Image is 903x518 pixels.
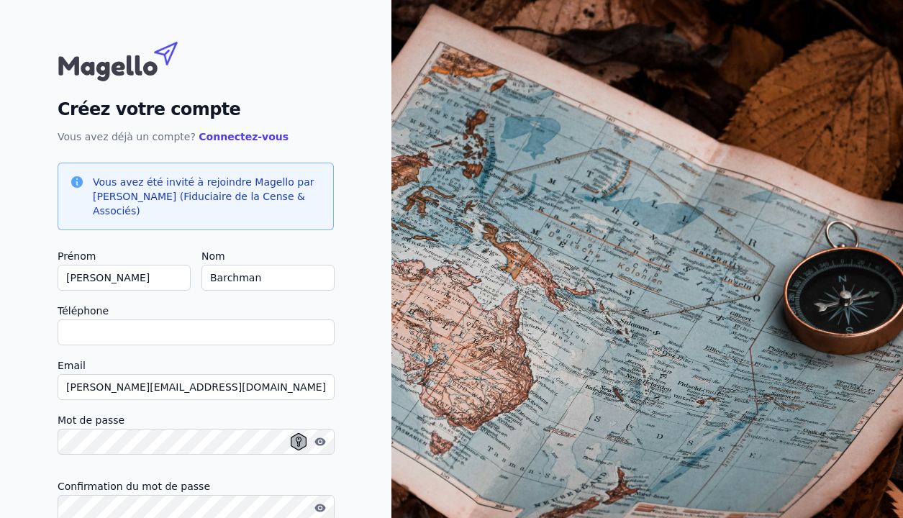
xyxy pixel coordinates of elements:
[58,96,334,122] h2: Créez votre compte
[58,302,334,319] label: Téléphone
[201,247,334,265] label: Nom
[58,478,334,495] label: Confirmation du mot de passe
[58,128,334,145] p: Vous avez déjà un compte?
[58,247,190,265] label: Prénom
[93,175,322,218] h3: Vous avez été invité à rejoindre Magello par [PERSON_NAME] (Fiduciaire de la Cense & Associés)
[199,131,289,142] a: Connectez-vous
[58,412,334,429] label: Mot de passe
[58,35,209,85] img: Magello
[58,357,334,374] label: Email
